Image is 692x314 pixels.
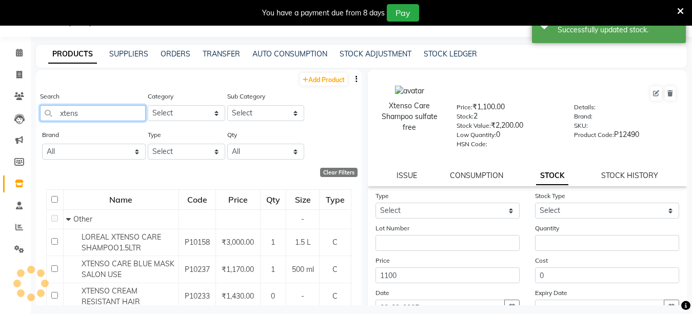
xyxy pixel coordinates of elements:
span: Collapse Row [66,214,73,224]
a: Add Product [300,73,347,86]
a: SUPPLIERS [109,49,148,58]
label: Stock Type [535,191,565,201]
div: ₹2,200.00 [457,120,559,134]
label: Date [375,288,389,298]
label: Type [148,130,161,140]
label: Category [148,92,173,101]
label: SKU: [574,121,588,130]
label: HSN Code: [457,140,487,149]
span: C [332,265,338,274]
label: Expiry Date [535,288,567,298]
span: C [332,238,338,247]
div: Code [180,190,215,209]
span: P10237 [185,265,210,274]
span: 500 ml [292,265,314,274]
label: Quantity [535,224,559,233]
span: 1 [271,265,275,274]
label: Search [40,92,60,101]
input: Search by product name or code [40,105,146,121]
div: Qty [261,190,285,209]
div: P12490 [574,129,677,144]
span: - [301,291,304,301]
a: STOCK ADJUSTMENT [340,49,411,58]
label: Price [375,256,390,265]
span: XTENSO CARE BLUE MASK SALON USE [82,259,174,279]
div: Clear Filters [320,168,358,177]
div: 0 [457,129,559,144]
span: ₹1,170.00 [222,265,254,274]
a: STOCK [536,167,568,185]
label: Qty [227,130,237,140]
span: ₹1,430.00 [222,291,254,301]
div: You have a payment due from 8 days [262,8,385,18]
a: STOCK LEDGER [424,49,477,58]
div: Name [64,190,178,209]
span: C [332,291,338,301]
span: P10158 [185,238,210,247]
div: Type [320,190,350,209]
a: ORDERS [161,49,190,58]
div: Xtenso Care Shampoo sulfate free [378,101,441,133]
label: Brand: [574,112,592,121]
a: TRANSFER [203,49,240,58]
label: Sub Category [227,92,265,101]
img: avatar [395,86,424,96]
span: Other [73,214,92,224]
label: Price: [457,103,472,112]
label: Brand [42,130,59,140]
label: Cost [535,256,548,265]
div: Successfully updated stock. [558,25,678,35]
a: ISSUE [397,171,417,180]
span: LOREAL XTENSO CARE SHAMPOO1.5LTR [82,232,161,252]
label: Stock: [457,112,473,121]
span: 1.5 L [295,238,311,247]
a: STOCK HISTORY [601,171,658,180]
span: P10233 [185,291,210,301]
span: ₹3,000.00 [222,238,254,247]
label: Stock Value: [457,121,491,130]
a: PRODUCTS [48,45,97,64]
span: XTENSO CREAM RESISTANT HAIR [82,286,140,306]
span: 1 [271,238,275,247]
a: AUTO CONSUMPTION [252,49,327,58]
label: Product Code: [574,130,614,140]
a: CONSUMPTION [450,171,503,180]
label: Type [375,191,389,201]
div: ₹1,100.00 [457,102,559,116]
button: Pay [387,4,419,22]
div: Size [287,190,319,209]
label: Lot Number [375,224,409,233]
span: 0 [271,291,275,301]
span: - [301,214,304,224]
label: Details: [574,103,596,112]
div: 2 [457,111,559,125]
div: Price [216,190,260,209]
label: Low Quantity: [457,130,496,140]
